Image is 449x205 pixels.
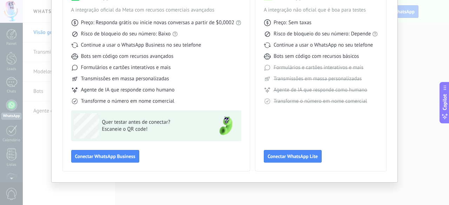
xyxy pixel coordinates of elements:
span: Bots sem código com recursos avançados [81,53,174,60]
span: Formulários e cartões interativos e mais [274,64,363,71]
button: Conectar WhatsApp Lite [264,150,322,163]
span: Transmissões em massa personalizadas [81,75,169,82]
span: A integração não oficial que é boa para testes [264,7,378,14]
span: Transmissões em massa personalizadas [274,75,362,82]
span: Formulários e cartões interativos e mais [81,64,171,71]
button: Conectar WhatsApp Business [71,150,139,163]
span: Continue a usar o WhatsApp Business no seu telefone [81,42,201,49]
span: Transforme o número em nome comercial [81,98,174,105]
span: Bots sem código com recursos básicos [274,53,359,60]
img: green-phone.png [213,113,239,138]
span: Escaneie o QR code! [102,126,205,133]
span: Agente de IA que responde como humano [274,87,367,94]
span: Preço: Responda grátis ou inicie novas conversas a partir de $0,0002 [81,19,234,26]
span: Risco de bloqueio do seu número: Depende [274,30,371,37]
span: A integração oficial da Meta com recursos comerciais avançados [71,7,241,14]
span: Risco de bloqueio do seu número: Baixo [81,30,171,37]
span: Preço: Sem taxas [274,19,311,26]
span: Conectar WhatsApp Business [75,154,135,159]
span: Agente de IA que responde como humano [81,87,175,94]
span: Transforme o número em nome comercial [274,98,367,105]
span: Conectar WhatsApp Lite [268,154,318,159]
span: Quer testar antes de conectar? [102,119,205,126]
span: Continue a usar o WhatsApp no seu telefone [274,42,373,49]
span: Copilot [441,94,448,110]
